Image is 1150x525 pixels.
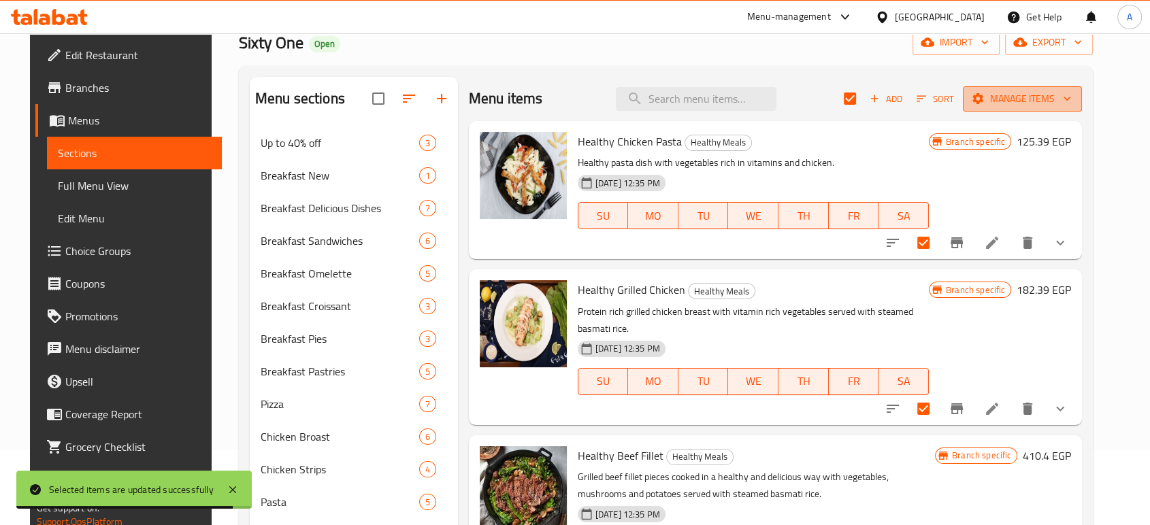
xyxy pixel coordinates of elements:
button: FR [829,202,879,229]
span: SA [884,371,923,391]
p: Protein rich grilled chicken breast with vitamin rich vegetables served with steamed basmati rice. [578,303,929,337]
span: WE [734,206,773,226]
a: Promotions [35,300,222,333]
div: Chicken Broast6 [250,420,458,453]
div: Chicken Strips [261,461,419,477]
div: items [419,331,436,347]
button: SU [578,368,629,395]
span: Chicken Broast [261,428,419,445]
span: 5 [420,267,436,280]
div: Pasta5 [250,486,458,518]
a: Edit Restaurant [35,39,222,71]
img: Healthy Grilled Chicken [480,280,567,367]
span: Coupons [65,275,211,292]
a: Full Menu View [47,169,222,202]
div: Breakfast Delicious Dishes7 [250,192,458,224]
span: 7 [420,202,436,215]
img: Healthy Chicken Pasta [480,132,567,219]
span: Healthy Grilled Chicken [578,280,685,300]
div: [GEOGRAPHIC_DATA] [895,10,985,24]
p: Healthy pasta dish with vegetables rich in vitamins and chicken. [578,154,929,171]
a: Menu disclaimer [35,333,222,365]
span: Menu disclaimer [65,341,211,357]
button: TU [678,368,729,395]
button: import [913,30,1000,55]
span: export [1016,34,1082,51]
button: Add section [425,82,458,115]
button: WE [728,368,778,395]
div: Healthy Meals [666,449,734,465]
span: Open [309,38,340,50]
div: Healthy Meals [685,135,752,151]
button: export [1005,30,1093,55]
span: TU [684,371,723,391]
div: Breakfast New1 [250,159,458,192]
span: 3 [420,333,436,345]
div: items [419,461,436,477]
div: Healthy Meals [688,283,755,299]
div: Breakfast Pies3 [250,322,458,355]
span: Select section [836,84,864,113]
span: Grocery Checklist [65,439,211,455]
span: MO [634,206,673,226]
svg: Show Choices [1052,235,1068,251]
span: Breakfast New [261,167,419,184]
span: [DATE] 12:35 PM [590,508,666,521]
a: Choice Groups [35,235,222,267]
div: Pizza7 [250,388,458,420]
span: Edit Menu [58,210,211,226]
div: Breakfast Omelette5 [250,257,458,290]
div: Pasta [261,494,419,510]
button: MO [628,202,678,229]
button: Manage items [963,86,1082,112]
a: Coverage Report [35,398,222,430]
span: FR [834,206,874,226]
button: TU [678,202,729,229]
span: Select to update [909,394,938,423]
span: Add item [864,88,908,109]
a: Edit menu item [984,235,1000,251]
button: FR [829,368,879,395]
button: show more [1044,226,1077,259]
span: Healthy Meals [685,135,751,150]
span: FR [834,371,874,391]
span: Edit Restaurant [65,47,211,63]
span: Breakfast Pies [261,331,419,347]
h6: 182.39 EGP [1017,280,1071,299]
a: Edit menu item [984,401,1000,417]
button: MO [628,368,678,395]
button: delete [1011,226,1044,259]
button: delete [1011,392,1044,425]
svg: Show Choices [1052,401,1068,417]
div: Menu-management [747,9,831,25]
span: Healthy Meals [667,449,733,464]
span: 5 [420,496,436,509]
a: Upsell [35,365,222,398]
span: Manage items [974,90,1071,107]
h2: Menu items [469,88,543,109]
div: items [419,135,436,151]
span: 7 [420,398,436,411]
span: SU [584,371,623,391]
div: Breakfast Sandwiches6 [250,224,458,257]
span: Breakfast Omelette [261,265,419,282]
span: [DATE] 12:35 PM [590,177,666,190]
span: Sort items [908,88,963,109]
a: Edit Menu [47,202,222,235]
button: TH [778,202,829,229]
div: items [419,494,436,510]
span: [DATE] 12:35 PM [590,342,666,355]
button: SU [578,202,629,229]
span: Sixty One [239,27,303,58]
span: import [923,34,989,51]
div: Breakfast Croissant3 [250,290,458,322]
span: Promotions [65,308,211,324]
span: TH [784,371,823,391]
span: Pizza [261,396,419,412]
button: Branch-specific-item [940,226,973,259]
div: items [419,233,436,249]
button: Branch-specific-item [940,392,973,425]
